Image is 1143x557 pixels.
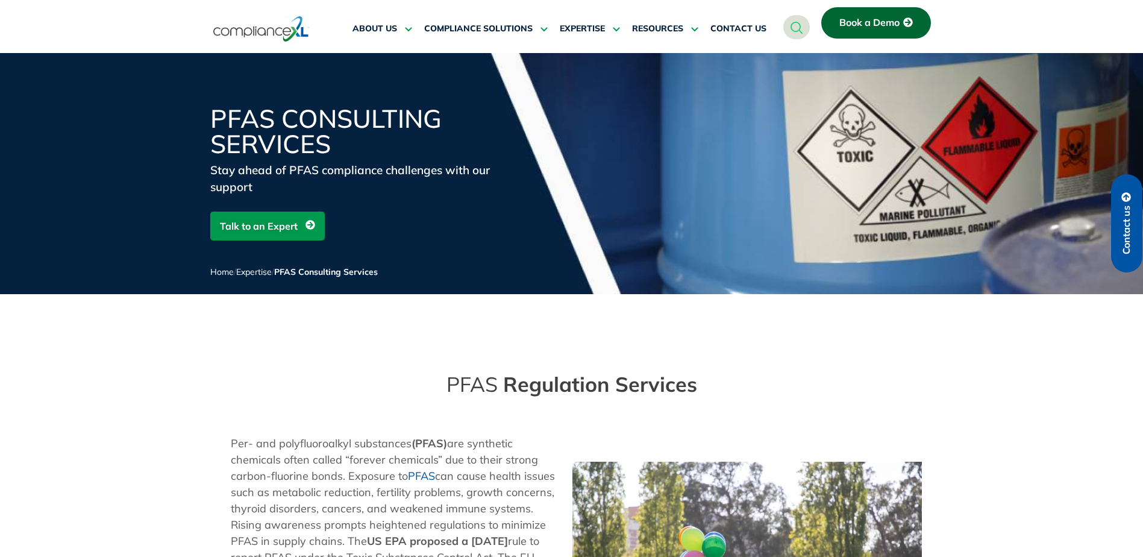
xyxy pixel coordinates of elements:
span: EXPERTISE [560,24,605,34]
a: Home [210,266,234,277]
span: Regulation Services [503,371,697,397]
span: RESOURCES [632,24,683,34]
span: PFAS [446,371,498,397]
span: Contact us [1121,206,1132,254]
a: COMPLIANCE SOLUTIONS [424,14,548,43]
a: Talk to an Expert [210,212,325,241]
b: (PFAS) [412,436,447,450]
a: Book a Demo [821,7,931,39]
b: US EPA proposed a [DATE] [367,534,508,548]
h1: PFAS Consulting Services [210,106,499,157]
a: EXPERTISE [560,14,620,43]
span: CONTACT US [710,24,766,34]
span: / / [210,266,378,277]
img: logo-one.svg [213,15,309,43]
a: CONTACT US [710,14,766,43]
a: navsearch-button [783,15,810,39]
span: Book a Demo [839,17,900,28]
a: PFAS [408,469,435,483]
span: COMPLIANCE SOLUTIONS [424,24,533,34]
a: Contact us [1111,174,1142,272]
div: Stay ahead of PFAS compliance challenges with our support [210,162,499,195]
span: Talk to an Expert [220,215,298,238]
span: PFAS Consulting Services [274,266,378,277]
span: ABOUT US [352,24,397,34]
a: RESOURCES [632,14,698,43]
a: ABOUT US [352,14,412,43]
a: Expertise [236,266,272,277]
